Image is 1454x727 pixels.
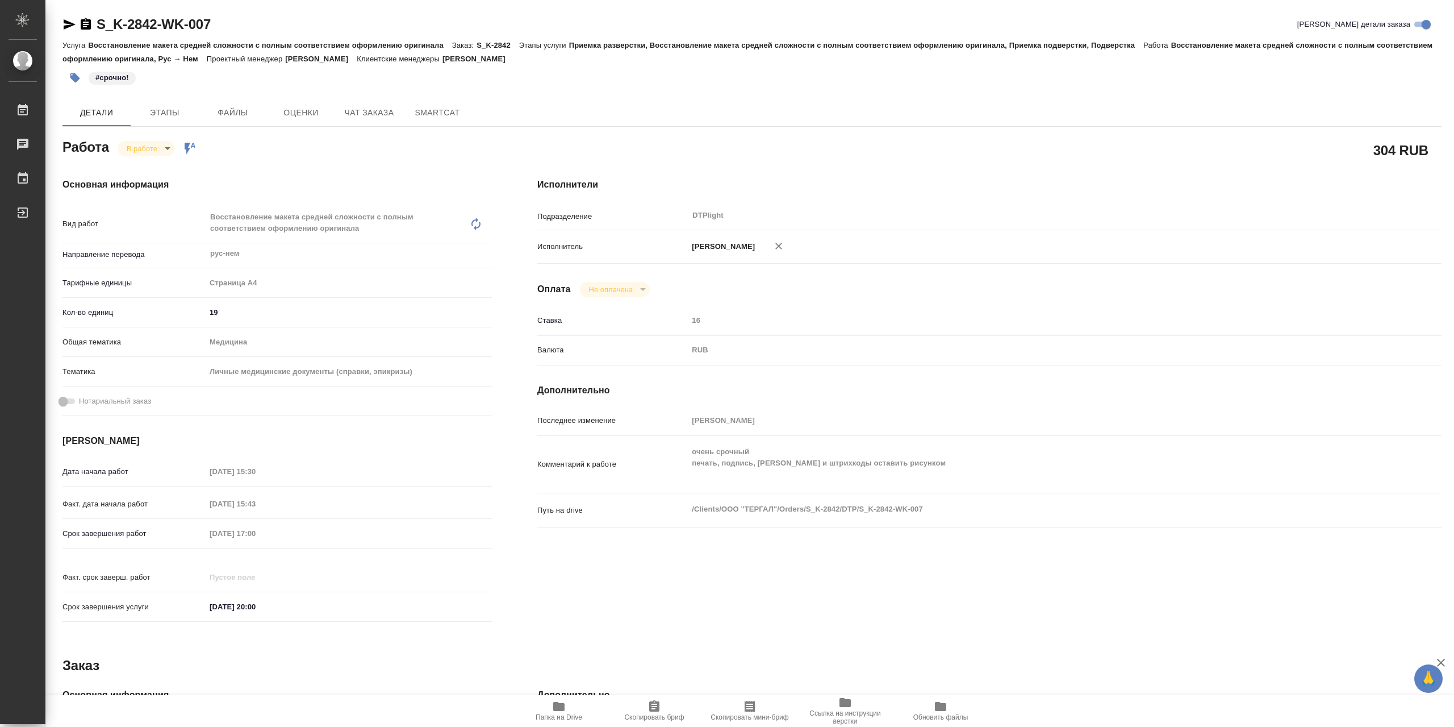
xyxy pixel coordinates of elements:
[62,65,87,90] button: Добавить тэг
[1297,19,1410,30] span: [PERSON_NAME] детали заказа
[206,333,492,352] div: Медицина
[804,709,886,725] span: Ссылка на инструкции верстки
[206,496,305,512] input: Пустое поле
[206,362,492,381] div: Личные медицинские документы (справки, эпикризы)
[1414,664,1443,693] button: 🙏
[62,218,206,230] p: Вид работ
[274,106,328,120] span: Оценки
[688,241,755,252] p: [PERSON_NAME]
[62,466,206,477] p: Дата начала работ
[206,304,492,321] input: ✎ Введи что-нибудь
[88,41,452,49] p: Восстановление макета средней сложности с полным соответствием оформлению оригинала
[797,695,893,727] button: Ссылка на инструкции верстки
[1143,41,1171,49] p: Работа
[62,136,109,156] h2: Работа
[1419,667,1438,691] span: 🙏
[62,657,99,675] h2: Заказ
[477,41,519,49] p: S_K-2842
[62,572,206,583] p: Факт. срок заверш. работ
[537,344,688,356] p: Валюта
[711,713,788,721] span: Скопировать мини-бриф
[95,72,129,84] p: #срочно!
[452,41,477,49] p: Заказ:
[206,106,260,120] span: Файлы
[137,106,192,120] span: Этапы
[118,141,174,156] div: В работе
[206,273,492,293] div: Страница А4
[62,601,206,613] p: Срок завершения услуги
[537,211,688,222] p: Подразделение
[79,18,93,31] button: Скопировать ссылку
[688,312,1366,329] input: Пустое поле
[537,459,688,470] p: Комментарий к работе
[537,283,571,296] h4: Оплата
[569,41,1143,49] p: Приемка разверстки, Восстановление макета средней сложности с полным соответствием оформлению ори...
[62,18,76,31] button: Скопировать ссылку для ЯМессенджера
[688,412,1366,429] input: Пустое поле
[123,144,161,153] button: В работе
[62,366,206,377] p: Тематика
[62,688,492,702] h4: Основная информация
[285,55,357,63] p: [PERSON_NAME]
[913,713,968,721] span: Обновить файлы
[511,695,607,727] button: Папка на Drive
[766,234,791,259] button: Удалить исполнителя
[586,285,636,294] button: Не оплачена
[62,498,206,510] p: Факт. дата начала работ
[537,415,688,426] p: Последнее изменение
[624,713,684,721] span: Скопировать бриф
[607,695,702,727] button: Скопировать бриф
[206,525,305,542] input: Пустое поле
[62,249,206,260] p: Направление перевода
[537,178,1442,192] h4: Исполнители
[702,695,797,727] button: Скопировать мини-бриф
[410,106,465,120] span: SmartCat
[206,599,305,615] input: ✎ Введи что-нибудь
[206,569,305,585] input: Пустое поле
[537,688,1442,702] h4: Дополнительно
[69,106,124,120] span: Детали
[688,442,1366,484] textarea: очень срочный печать, подпись, [PERSON_NAME] и штрихкоды оставить рисунком
[537,241,688,252] p: Исполнитель
[688,500,1366,519] textarea: /Clients/ООО "ТЕРГАЛ"/Orders/S_K-2842/DTP/S_K-2842-WK-007
[442,55,514,63] p: [PERSON_NAME]
[62,178,492,192] h4: Основная информация
[206,463,305,480] input: Пустое поле
[688,340,1366,360] div: RUB
[519,41,569,49] p: Этапы услуги
[97,16,211,32] a: S_K-2842-WK-007
[537,384,1442,397] h4: Дополнительно
[207,55,285,63] p: Проектный менеджер
[537,505,688,516] p: Путь на drive
[62,41,88,49] p: Услуга
[62,277,206,289] p: Тарифные единицы
[87,72,137,82] span: срочно!
[62,337,206,348] p: Общая тематика
[62,434,492,448] h4: [PERSON_NAME]
[357,55,442,63] p: Клиентские менеджеры
[580,282,650,297] div: В работе
[1373,140,1428,160] h2: 304 RUB
[537,315,688,326] p: Ставка
[536,713,582,721] span: Папка на Drive
[62,528,206,539] p: Срок завершения работ
[893,695,988,727] button: Обновить файлы
[79,396,151,407] span: Нотариальный заказ
[342,106,396,120] span: Чат заказа
[62,307,206,318] p: Кол-во единиц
